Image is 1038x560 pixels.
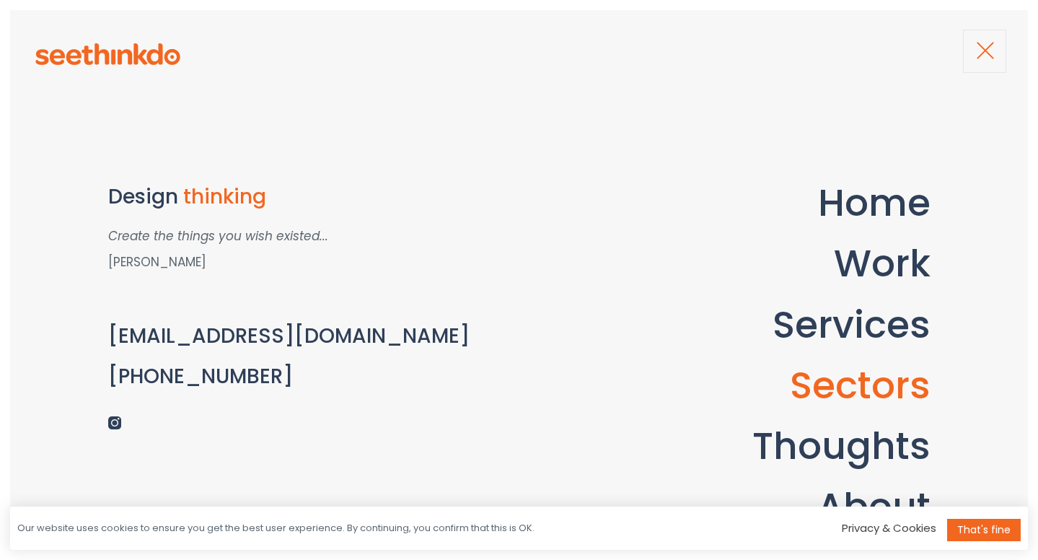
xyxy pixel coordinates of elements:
[108,183,178,211] span: Design
[17,522,535,535] div: Our website uses cookies to ensure you get the best user experience. By continuing, you confirm t...
[183,183,266,211] span: thinking
[731,419,931,472] a: Thoughts
[768,359,931,411] a: Sectors
[35,43,180,65] img: see-think-do-logo.png
[108,416,121,429] img: instagram-dark.png
[108,250,579,274] p: [PERSON_NAME]
[108,322,470,350] a: [EMAIL_ADDRESS][DOMAIN_NAME]
[796,480,931,533] a: About
[108,186,579,209] h3: Design thinking
[796,176,931,229] a: Home
[842,520,936,535] a: Privacy & Cookies
[947,519,1021,541] a: That's fine
[812,237,931,289] a: Work
[751,298,931,351] a: Services
[108,224,579,248] p: Create the things you wish existed...
[108,362,293,390] a: [PHONE_NUMBER]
